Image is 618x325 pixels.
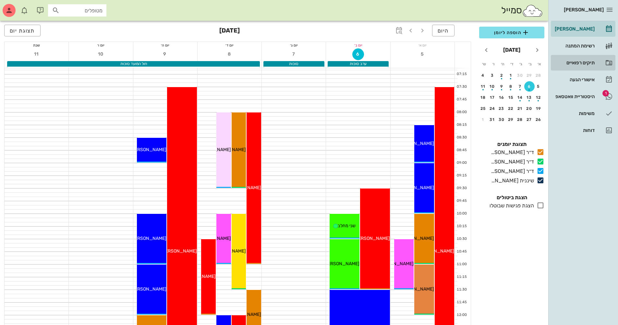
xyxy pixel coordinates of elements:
div: היסטוריית וואטסאפ [553,94,595,99]
div: 10:15 [455,224,468,229]
span: [PERSON_NAME] [354,236,390,241]
a: [PERSON_NAME] [551,21,615,37]
span: 11 [31,51,42,57]
div: סמייל [501,4,543,18]
th: ש׳ [480,58,488,70]
div: 17 [487,95,498,100]
button: 5 [533,81,544,92]
div: [PERSON_NAME] [553,26,595,32]
div: 09:30 [455,186,468,191]
div: 11:00 [455,262,468,267]
div: 28 [515,117,525,122]
button: 7 [288,48,300,60]
div: הצגת פגישות שבוטלו [487,202,534,210]
div: 07:45 [455,97,468,102]
span: ערב סוכות [350,61,367,66]
span: [PERSON_NAME] [398,286,434,292]
div: יום ו׳ [69,42,133,48]
div: 18 [478,95,488,100]
button: 8 [224,48,236,60]
button: 31 [487,114,498,125]
div: דוחות [553,128,595,133]
span: 5 [417,51,428,57]
div: יום א׳ [391,42,454,48]
button: 28 [533,70,544,81]
h4: הצגת ביטולים [479,194,544,201]
div: ד״ר [PERSON_NAME] [488,158,534,166]
div: 07:15 [455,71,468,77]
div: 10 [487,84,498,89]
span: [PERSON_NAME] [398,141,434,146]
div: 08:00 [455,110,468,115]
button: [DATE] [501,44,523,57]
div: 29 [506,117,516,122]
div: שבת [5,42,68,48]
button: 23 [496,103,507,114]
div: 14 [515,95,525,100]
div: 08:15 [455,122,468,128]
div: 22 [506,106,516,111]
div: 20 [524,106,535,111]
div: 11:45 [455,300,468,305]
div: 07:30 [455,84,468,90]
span: [PERSON_NAME] [323,261,359,266]
button: 3 [487,70,498,81]
span: שני מחלב [338,223,356,228]
div: 10:30 [455,236,468,242]
button: 24 [487,103,498,114]
div: 11:15 [455,274,468,280]
div: 31 [487,117,498,122]
span: [PERSON_NAME] [130,147,166,152]
div: יום ב׳ [326,42,390,48]
div: 09:45 [455,198,468,204]
span: תצוגת יום [10,28,35,34]
button: 5 [417,48,428,60]
button: 6 [524,81,535,92]
div: אישורי הגעה [553,77,595,82]
button: היום [432,25,454,36]
div: 24 [487,106,498,111]
span: [PERSON_NAME] [130,286,166,292]
div: 29 [524,73,535,78]
button: 16 [496,92,507,103]
div: שיננית [PERSON_NAME] [488,177,534,185]
div: תיקים רפואיים [553,60,595,65]
button: 21 [515,103,525,114]
span: 6 [353,51,364,57]
button: 15 [506,92,516,103]
button: 10 [95,48,107,60]
h3: [DATE] [219,25,240,38]
div: 3 [487,73,498,78]
a: אישורי הגעה [551,72,615,87]
button: 13 [524,92,535,103]
div: 1 [506,73,516,78]
button: 22 [506,103,516,114]
div: 30 [515,73,525,78]
div: 30 [496,117,507,122]
div: יום ג׳ [262,42,326,48]
span: 10 [95,51,107,57]
button: 2 [496,70,507,81]
button: 10 [487,81,498,92]
span: [PERSON_NAME] [377,261,414,266]
span: [PERSON_NAME] [398,185,434,190]
button: 4 [478,70,488,81]
img: SmileCloud logo [522,4,543,17]
button: חודש הבא [480,44,492,56]
button: 9 [159,48,171,60]
div: 09:15 [455,173,468,178]
button: 17 [487,92,498,103]
th: ב׳ [526,58,534,70]
button: הוספה ליומן [479,27,544,38]
a: תיקים רפואיים [551,55,615,71]
div: 9 [496,84,507,89]
div: 19 [533,106,544,111]
span: [PERSON_NAME] [418,248,454,254]
div: 27 [524,117,535,122]
a: רשימת המתנה [551,38,615,54]
span: [PERSON_NAME] [161,248,197,254]
button: 19 [533,103,544,114]
button: 30 [515,70,525,81]
div: 7 [515,84,525,89]
th: ג׳ [517,58,525,70]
